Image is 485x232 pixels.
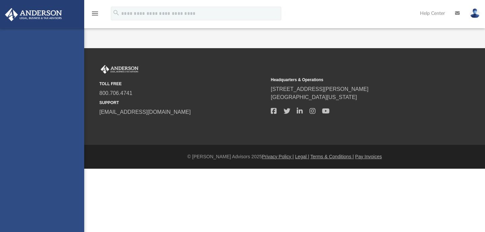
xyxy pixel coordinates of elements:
[91,13,99,18] a: menu
[271,86,368,92] a: [STREET_ADDRESS][PERSON_NAME]
[99,90,132,96] a: 800.706.4741
[91,9,99,18] i: menu
[470,8,480,18] img: User Pic
[271,77,438,83] small: Headquarters & Operations
[271,94,357,100] a: [GEOGRAPHIC_DATA][US_STATE]
[99,109,191,115] a: [EMAIL_ADDRESS][DOMAIN_NAME]
[112,9,120,16] i: search
[99,81,266,87] small: TOLL FREE
[99,65,140,74] img: Anderson Advisors Platinum Portal
[295,154,309,159] a: Legal |
[355,154,382,159] a: Pay Invoices
[311,154,354,159] a: Terms & Conditions |
[262,154,294,159] a: Privacy Policy |
[3,8,64,21] img: Anderson Advisors Platinum Portal
[99,100,266,106] small: SUPPORT
[84,153,485,160] div: © [PERSON_NAME] Advisors 2025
